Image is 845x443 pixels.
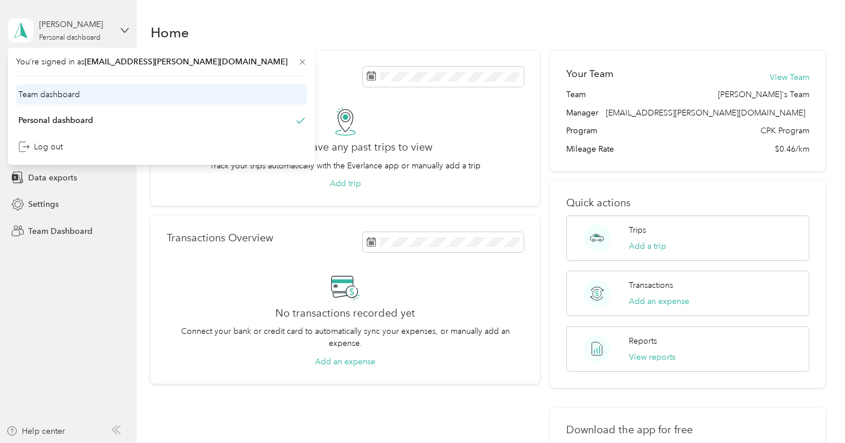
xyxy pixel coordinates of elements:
p: Transactions Overview [167,232,273,244]
div: [PERSON_NAME] [39,18,111,30]
p: Transactions [629,279,673,291]
button: Add an expense [315,356,375,368]
span: CPK Program [760,125,809,137]
p: Reports [629,335,657,347]
h1: Home [151,26,189,38]
div: Log out [18,141,63,153]
button: Help center [6,425,65,437]
span: [PERSON_NAME]'s Team [718,88,809,101]
span: Settings [28,198,59,210]
p: Track your trips automatically with the Everlance app or manually add a trip [210,160,481,172]
p: Connect your bank or credit card to automatically sync your expenses, or manually add an expense. [167,325,524,349]
span: [EMAIL_ADDRESS][PERSON_NAME][DOMAIN_NAME] [84,57,287,67]
span: Mileage Rate [566,143,614,155]
span: Team Dashboard [28,225,93,237]
button: Add a trip [629,240,666,252]
span: Program [566,125,597,137]
p: Trips [629,224,646,236]
div: Personal dashboard [18,114,93,126]
span: Manager [566,107,598,119]
button: Add trip [330,178,361,190]
h2: You don’t have any past trips to view [258,141,432,153]
span: You’re signed in as [16,56,307,68]
span: Team [566,88,586,101]
h2: Your Team [566,67,613,81]
button: View reports [629,351,675,363]
p: Download the app for free [566,424,809,436]
p: Quick actions [566,197,809,209]
button: View Team [770,71,809,83]
h2: No transactions recorded yet [275,307,415,319]
button: Add an expense [629,295,689,307]
iframe: Everlance-gr Chat Button Frame [781,379,845,443]
div: Personal dashboard [39,34,101,41]
span: Data exports [28,172,77,184]
span: [EMAIL_ADDRESS][PERSON_NAME][DOMAIN_NAME] [606,108,805,118]
div: Team dashboard [18,88,80,101]
span: $0.46/km [775,143,809,155]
